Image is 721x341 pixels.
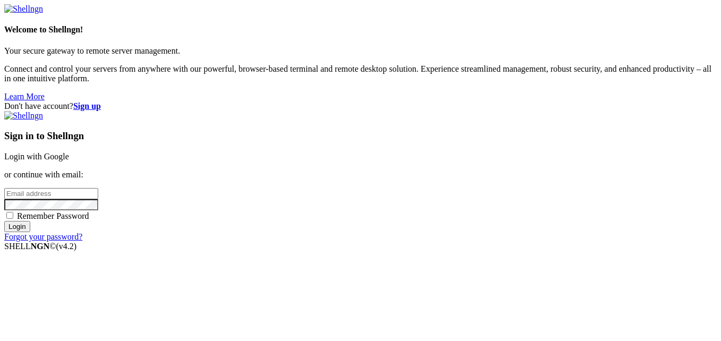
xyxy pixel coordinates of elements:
input: Email address [4,188,98,199]
span: 4.2.0 [56,242,77,251]
p: Your secure gateway to remote server management. [4,46,717,56]
h4: Welcome to Shellngn! [4,25,717,35]
img: Shellngn [4,4,43,14]
p: Connect and control your servers from anywhere with our powerful, browser-based terminal and remo... [4,64,717,83]
input: Login [4,221,30,232]
a: Learn More [4,92,45,101]
span: Remember Password [17,211,89,220]
h3: Sign in to Shellngn [4,130,717,142]
b: NGN [31,242,50,251]
p: or continue with email: [4,170,717,180]
input: Remember Password [6,212,13,219]
img: Shellngn [4,111,43,121]
a: Forgot your password? [4,232,82,241]
span: SHELL © [4,242,76,251]
a: Login with Google [4,152,69,161]
div: Don't have account? [4,101,717,111]
a: Sign up [73,101,101,110]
